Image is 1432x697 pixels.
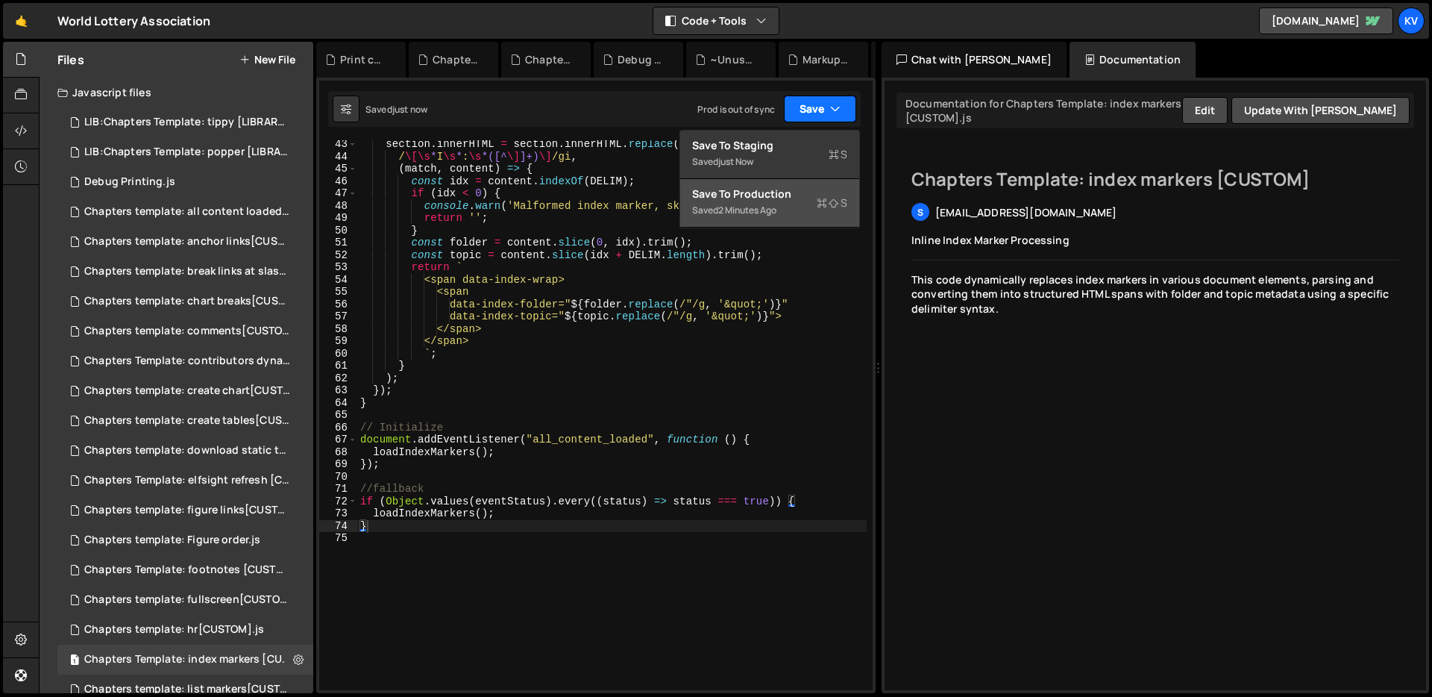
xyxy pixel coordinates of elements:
[57,287,318,316] div: 14989/39705.js
[57,376,318,406] div: 14989/39708.js
[84,325,290,338] div: Chapters template: comments[CUSTOM].js
[718,204,776,216] div: 2 minutes ago
[57,406,318,436] div: 14989/39707.js
[319,261,357,274] div: 53
[57,346,318,376] div: 14989/40067.js
[653,7,779,34] button: Code + Tools
[84,474,290,487] div: Chapters Template: elfsight refresh [CUSTOM].js
[3,3,40,39] a: 🤙
[57,167,313,197] div: 14989/41034.js
[319,507,357,520] div: 73
[680,131,859,179] button: Save to StagingS Savedjust now
[239,54,295,66] button: New File
[84,265,290,278] div: Chapters template: break links at slash[CUSTOM].js.js
[882,42,1067,78] div: Chat with [PERSON_NAME]
[319,496,357,508] div: 72
[911,167,1399,191] h2: Chapters Template: index markers [CUSTOM]
[319,225,357,237] div: 50
[57,645,318,675] div: 14989/39270.js
[319,151,357,163] div: 44
[57,257,318,287] div: 14989/39676.js
[319,138,357,151] div: 43
[57,496,318,525] div: 14989/39674.js
[710,52,758,67] div: ~Unused: Chapters Template: xlxs [LIBRARY].js
[697,103,775,116] div: Prod is out of sync
[319,520,357,533] div: 74
[57,466,318,496] div: 14989/39293.js
[319,310,357,323] div: 57
[57,316,318,346] div: 14989/39613.js
[319,409,357,422] div: 65
[319,360,357,372] div: 61
[57,436,318,466] div: 14989/39693.js
[319,422,357,434] div: 66
[57,227,318,257] div: 14989/39680.js
[692,201,847,219] div: Saved
[57,555,318,585] div: 14989/39070.js
[319,483,357,496] div: 71
[84,384,290,398] div: Chapters template: create chart[CUSTOM].js
[84,563,290,577] div: Chapters Template: footnotes [CUSTOM].js
[84,683,290,696] div: Chapters template: list markers[CUSTOM].js
[84,414,290,428] div: Chapters template: create tables[CUSTOM].js
[319,187,357,200] div: 47
[911,233,1070,247] span: Inline Index Marker Processing
[84,534,260,547] div: Chapters template: Figure order.js
[618,52,665,67] div: Debug Printing.js
[84,116,290,129] div: LIB:Chapters Template: tippy [LIBRARY].js
[57,525,313,555] div: 14989/40956.js
[84,444,290,457] div: Chapters template: download static tables[CUSTOM].js
[84,504,290,517] div: Chapters template: figure links[CUSTOM].js
[57,615,313,645] div: 14989/39685.js
[57,197,318,227] div: 14989/39701.js
[340,52,388,67] div: Print chapter and book.css
[319,237,357,249] div: 51
[84,205,290,219] div: Chapters template: all content loaded[CUSTOM].js
[40,78,313,107] div: Javascript files
[319,335,357,348] div: 59
[1398,7,1425,34] a: Kv
[319,471,357,484] div: 70
[319,249,357,262] div: 52
[319,446,357,459] div: 68
[901,96,1182,125] div: Documentation for Chapters Template: index markers [CUSTOM].js
[319,200,357,213] div: 48
[829,147,847,162] span: S
[319,384,357,397] div: 63
[935,205,1117,219] span: [EMAIL_ADDRESS][DOMAIN_NAME]
[1231,97,1410,124] button: Update with [PERSON_NAME]
[84,623,264,637] div: Chapters template: hr[CUSTOM].js
[319,348,357,360] div: 60
[84,593,290,607] div: Chapters template: fullscreen[CUSTOM].js
[84,235,290,249] div: Chapters template: anchor links[CUSTOM].js.js
[1259,7,1393,34] a: [DOMAIN_NAME]
[718,155,753,168] div: just now
[57,137,318,167] div: 14989/39065.js
[319,434,357,446] div: 67
[57,51,84,68] h2: Files
[433,52,480,67] div: Chapters template: index page.css
[319,397,357,410] div: 64
[84,146,290,159] div: LIB:Chapters Template: popper [LIBRARY].js
[319,175,357,188] div: 46
[1182,97,1228,124] button: Edit
[319,372,357,385] div: 62
[817,196,847,210] span: S
[803,52,850,67] div: Markup.js
[84,175,175,189] div: Debug Printing.js
[57,12,210,30] div: World Lottery Association
[365,103,427,116] div: Saved
[57,585,318,615] div: 14989/39671.js
[917,206,923,219] span: s
[525,52,573,67] div: Chapters template 25: Highlight all in green.css
[57,107,318,137] div: 14989/39066.js
[1070,42,1196,78] div: Documentation
[692,153,847,171] div: Saved
[84,653,290,666] div: Chapters Template: index markers [CUSTOM].js
[319,323,357,336] div: 58
[319,212,357,225] div: 49
[319,458,357,471] div: 69
[692,138,847,153] div: Save to Staging
[692,187,847,201] div: Save to Production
